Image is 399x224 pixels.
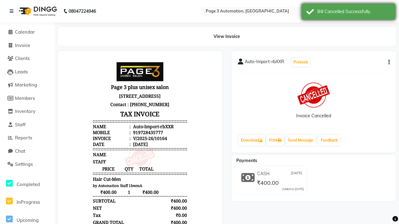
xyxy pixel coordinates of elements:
[99,176,123,182] div: ₹400.00
[29,35,123,43] p: [STREET_ADDRESS]
[29,43,123,51] p: Contact : [PHONE_NUMBER]
[29,184,38,189] div: Paid
[58,27,396,46] div: View Invoice
[29,101,42,107] span: STAFF
[29,94,42,100] span: NAME
[16,2,59,20] img: logo
[257,179,279,188] span: ₹400.00
[17,181,40,187] span: Completed
[29,78,67,84] div: Invoice
[29,195,123,201] p: Please visit again !
[296,113,331,119] div: Invoice Cancelled
[29,109,60,114] span: PRICE
[2,29,53,36] a: Calendar
[15,69,28,75] span: Leads
[2,55,53,62] a: Clients
[317,8,391,15] div: Bill Cancelled Successfully.
[29,66,67,72] div: Name
[29,141,52,147] div: SUBTOTAL
[292,58,310,67] button: Prebook
[29,51,123,62] h3: TAX INVOICE
[99,155,123,161] div: ₹0.00
[15,95,35,101] span: Members
[2,42,53,49] a: Invoice
[68,84,84,90] div: [DATE]
[2,134,53,142] a: Reports
[17,217,39,223] span: Upcoming
[60,109,70,114] span: QTY
[68,78,103,84] div: V/2025-26/10164
[15,82,37,88] span: Marketing
[69,2,96,20] b: 08047224946
[17,199,40,205] span: InProgress
[318,135,340,146] a: Feedback
[65,72,67,78] span: :
[2,121,53,128] a: Staff
[29,25,123,35] h3: Page 3 plus unisex salon
[29,162,60,168] div: GRAND TOTAL
[29,84,67,90] div: Date
[74,201,88,207] span: Admin
[15,161,33,167] span: Settings
[68,72,99,78] div: 919728435777
[2,95,53,102] a: Members
[15,108,36,114] span: Inventory
[15,148,25,154] span: Chat
[65,66,67,72] span: :
[29,126,78,131] small: by Automation Staff 1bwmA
[267,135,284,146] a: Print
[15,122,26,128] span: Staff
[2,82,53,89] a: Marketing
[99,162,123,168] div: ₹400.00
[2,148,53,155] a: Chat
[282,187,304,191] div: Added on [DATE]
[29,132,60,138] span: ₹400.00
[53,5,99,24] img: page3_logo.png
[2,161,53,168] a: Settings
[65,84,67,90] span: :
[285,135,316,146] button: Send Message
[15,42,30,48] span: Invoice
[2,108,53,115] a: Inventory
[65,78,67,84] span: :
[29,72,67,78] div: Mobile
[29,155,37,161] span: Tax
[15,55,30,61] span: Clients
[29,148,38,154] div: NET
[99,141,123,147] div: ₹400.00
[291,170,302,177] span: [DATE]
[68,66,110,72] div: Auto-Import-rbXXR
[245,58,284,67] span: Auto-Import-rbXXR
[15,135,32,141] span: Reports
[236,158,257,163] span: Payments
[70,132,95,138] span: ₹400.00
[61,89,91,112] img: cancelled-stamp.png
[60,132,70,138] span: 1
[2,68,53,76] a: Leads
[99,184,123,189] div: ₹400.00
[15,29,35,35] span: Calendar
[257,170,270,177] span: CASH
[29,119,57,125] span: Hair Cut-Men
[29,176,41,182] span: CASH
[29,169,49,175] div: Payments
[238,135,265,146] a: Download
[29,201,123,207] div: Generated By : at [DATE]
[99,148,123,154] div: ₹400.00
